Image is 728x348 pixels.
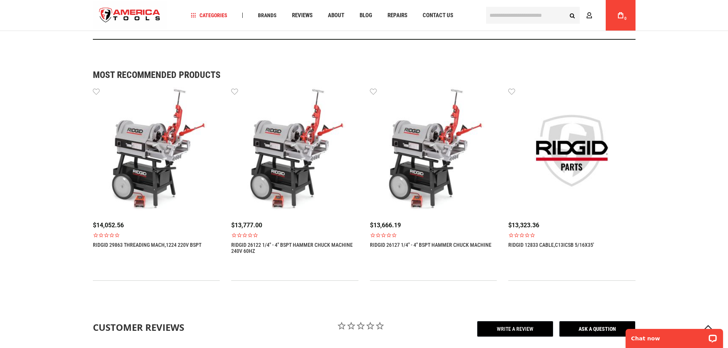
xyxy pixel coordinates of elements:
span: Categories [191,13,227,18]
a: RIDGID 26122 1/4" - 4" BSPT HAMMER CHUCK MACHINE 240V 60HZ [231,242,358,254]
span: Reviews [292,13,313,18]
span: Rated 0.0 out of 5 stars 0 reviews [93,232,220,238]
span: $13,666.19 [370,222,401,229]
iframe: LiveChat chat widget [621,324,728,348]
span: Contact Us [423,13,453,18]
a: Reviews [289,10,316,21]
span: Write a Review [477,321,553,337]
a: Contact Us [419,10,457,21]
span: Rated 0.0 out of 5 stars 0 reviews [370,232,497,238]
a: Blog [356,10,376,21]
span: $14,052.56 [93,222,124,229]
span: Ask a Question [559,321,636,337]
button: Search [565,8,580,23]
a: RIDGID 29863 THREADING MACH,1224 220V BSPT [93,242,201,248]
img: RIDGID 26122 1/4" - 4" BSPT HAMMER CHUCK MACHINE 240V 60HZ [231,87,358,214]
span: Blog [360,13,372,18]
img: RIDGID 29863 THREADING MACH,1224 220V BSPT [93,87,220,214]
span: Brands [258,13,277,18]
strong: Most Recommended Products [93,70,609,79]
a: Categories [187,10,231,21]
a: Brands [255,10,280,21]
a: About [324,10,348,21]
span: 0 [624,16,627,21]
span: $13,323.36 [508,222,539,229]
div: Customer Reviews [93,321,204,334]
a: store logo [93,1,167,30]
a: Repairs [384,10,411,21]
span: Repairs [388,13,407,18]
img: RIDGID 12833 CABLE,C13ICSB 5/16X35' [508,87,636,214]
span: Rated 0.0 out of 5 stars 0 reviews [508,232,636,238]
img: America Tools [93,1,167,30]
a: RIDGID 26127 1/4" - 4" BSPT HAMMER CHUCK MACHINE [370,242,491,248]
span: Rated 0.0 out of 5 stars 0 reviews [231,232,358,238]
span: $13,777.00 [231,222,262,229]
img: RIDGID 26127 1/4" - 4" BSPT HAMMER CHUCK MACHINE [370,87,497,214]
a: RIDGID 12833 CABLE,C13ICSB 5/16X35' [508,242,594,248]
span: About [328,13,344,18]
